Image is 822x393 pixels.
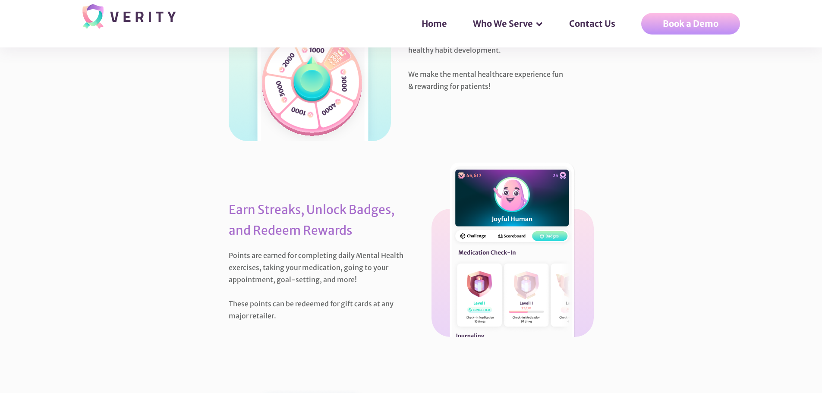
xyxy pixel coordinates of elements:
[641,13,740,35] a: Book a Demo
[552,2,641,45] div: Contact Us
[663,19,718,29] div: Book a Demo
[413,11,464,37] a: Home
[561,11,633,37] a: Contact Us
[229,199,414,241] h1: Earn Streaks, Unlock Badges, and Redeem Rewards
[464,11,552,37] div: Who We Serve
[473,19,533,28] div: Who We Serve
[229,249,414,322] p: Points are earned for completing daily Mental Health exercises, taking your medication, going to ...
[408,32,594,92] p: Verity's short term incentives promote long-term healthy habit development. We make the mental he...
